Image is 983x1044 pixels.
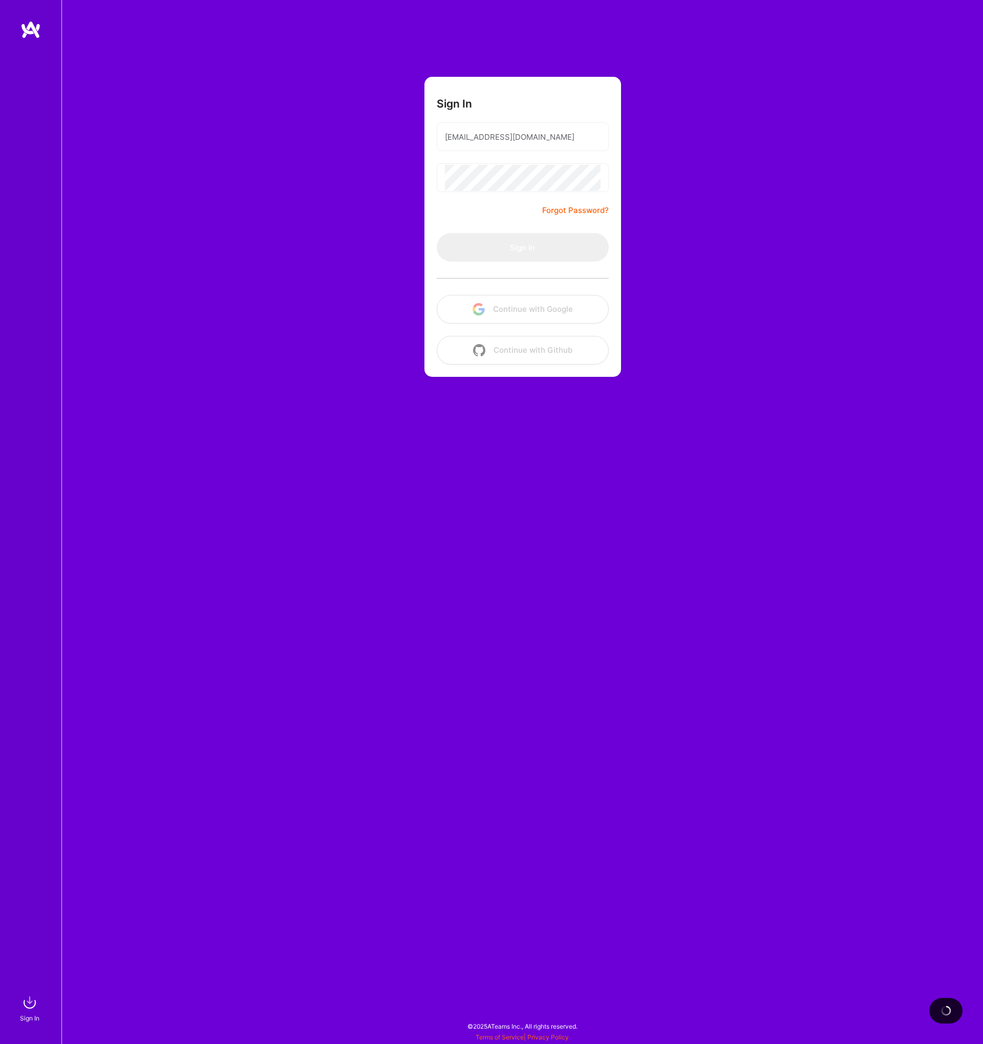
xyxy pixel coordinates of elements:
[437,233,609,262] button: Sign In
[437,336,609,365] button: Continue with Github
[437,295,609,324] button: Continue with Google
[476,1033,524,1041] a: Terms of Service
[527,1033,569,1041] a: Privacy Policy
[20,1013,39,1024] div: Sign In
[476,1033,569,1041] span: |
[20,20,41,39] img: logo
[61,1013,983,1039] div: © 2025 ATeams Inc., All rights reserved.
[19,992,40,1013] img: sign in
[542,204,609,217] a: Forgot Password?
[473,344,485,356] img: icon
[473,303,485,315] img: icon
[445,124,601,150] input: Email...
[437,97,472,110] h3: Sign In
[939,1004,953,1018] img: loading
[22,992,40,1024] a: sign inSign In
